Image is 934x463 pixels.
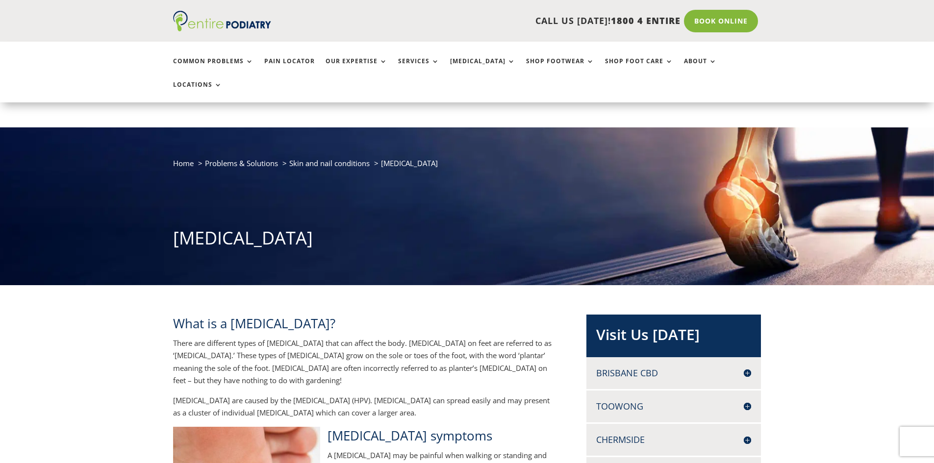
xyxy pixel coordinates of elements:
span: [MEDICAL_DATA] [381,158,438,168]
h4: Toowong [596,400,751,413]
a: Locations [173,81,222,102]
a: Our Expertise [326,58,387,79]
h4: Chermside [596,434,751,446]
p: CALL US [DATE]! [309,15,681,27]
nav: breadcrumb [173,157,761,177]
a: Pain Locator [264,58,315,79]
a: Problems & Solutions [205,158,278,168]
h2: [MEDICAL_DATA] symptoms [173,427,555,449]
a: Shop Foot Care [605,58,673,79]
a: Skin and nail conditions [289,158,370,168]
a: Common Problems [173,58,253,79]
a: Services [398,58,439,79]
p: There are different types of [MEDICAL_DATA] that can affect the body. [MEDICAL_DATA] on feet are ... [173,337,555,394]
h4: Brisbane CBD [596,367,751,379]
a: Book Online [684,10,758,32]
a: About [684,58,717,79]
span: 1800 4 ENTIRE [611,15,681,26]
h2: What is a [MEDICAL_DATA]? [173,315,555,337]
a: Shop Footwear [526,58,594,79]
a: [MEDICAL_DATA] [450,58,515,79]
h1: [MEDICAL_DATA] [173,226,761,255]
a: Entire Podiatry [173,24,271,33]
p: [MEDICAL_DATA] are caused by the [MEDICAL_DATA] (HPV). [MEDICAL_DATA] can spread easily and may p... [173,394,555,427]
a: Home [173,158,194,168]
h2: Visit Us [DATE] [596,324,751,350]
img: logo (1) [173,11,271,31]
